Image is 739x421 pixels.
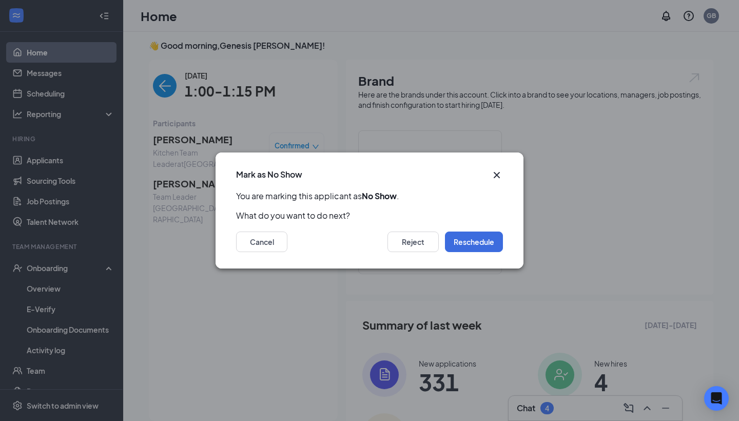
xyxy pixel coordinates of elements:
[491,169,503,181] svg: Cross
[491,169,503,181] button: Close
[445,232,503,252] button: Reschedule
[704,386,729,411] div: Open Intercom Messenger
[236,232,287,252] button: Cancel
[236,169,302,180] h3: Mark as No Show
[362,190,397,201] b: No Show
[236,210,503,221] p: What do you want to do next?
[387,232,439,252] button: Reject
[236,190,503,202] p: You are marking this applicant as .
